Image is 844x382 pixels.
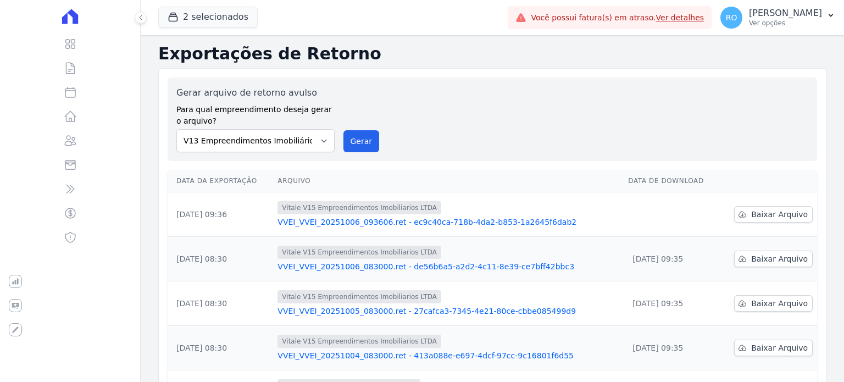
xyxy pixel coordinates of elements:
th: Arquivo [273,170,624,192]
a: VVEI_VVEI_20251005_083000.ret - 27cafca3-7345-4e21-80ce-cbbe085499d9 [277,306,619,317]
a: Baixar Arquivo [734,340,813,356]
span: Você possui fatura(s) em atraso. [531,12,704,24]
span: Vitale V15 Empreendimentos Imobiliarios LTDA [277,246,441,259]
span: Baixar Arquivo [751,209,808,220]
a: Baixar Arquivo [734,206,813,223]
a: VVEI_VVEI_20251006_093606.ret - ec9c40ca-718b-4da2-b853-1a2645f6dab2 [277,217,619,228]
span: Baixar Arquivo [751,342,808,353]
span: Vitale V15 Empreendimentos Imobiliarios LTDA [277,335,441,348]
a: Baixar Arquivo [734,251,813,267]
p: [PERSON_NAME] [749,8,822,19]
td: [DATE] 08:30 [168,281,273,326]
span: RO [726,14,737,21]
td: [DATE] 09:36 [168,192,273,237]
label: Gerar arquivo de retorno avulso [176,86,335,99]
span: Baixar Arquivo [751,253,808,264]
td: [DATE] 08:30 [168,326,273,370]
a: Ver detalhes [656,13,704,22]
span: Baixar Arquivo [751,298,808,309]
a: VVEI_VVEI_20251004_083000.ret - 413a088e-e697-4dcf-97cc-9c16801f6d55 [277,350,619,361]
span: Vitale V15 Empreendimentos Imobiliarios LTDA [277,290,441,303]
button: Gerar [343,130,380,152]
th: Data da Exportação [168,170,273,192]
label: Para qual empreendimento deseja gerar o arquivo? [176,99,335,127]
td: [DATE] 09:35 [624,237,719,281]
td: [DATE] 08:30 [168,237,273,281]
td: [DATE] 09:35 [624,326,719,370]
span: Vitale V15 Empreendimentos Imobiliarios LTDA [277,201,441,214]
th: Data de Download [624,170,719,192]
button: RO [PERSON_NAME] Ver opções [712,2,844,33]
a: VVEI_VVEI_20251006_083000.ret - de56b6a5-a2d2-4c11-8e39-ce7bff42bbc3 [277,261,619,272]
h2: Exportações de Retorno [158,44,826,64]
td: [DATE] 09:35 [624,281,719,326]
p: Ver opções [749,19,822,27]
button: 2 selecionados [158,7,258,27]
a: Baixar Arquivo [734,295,813,312]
